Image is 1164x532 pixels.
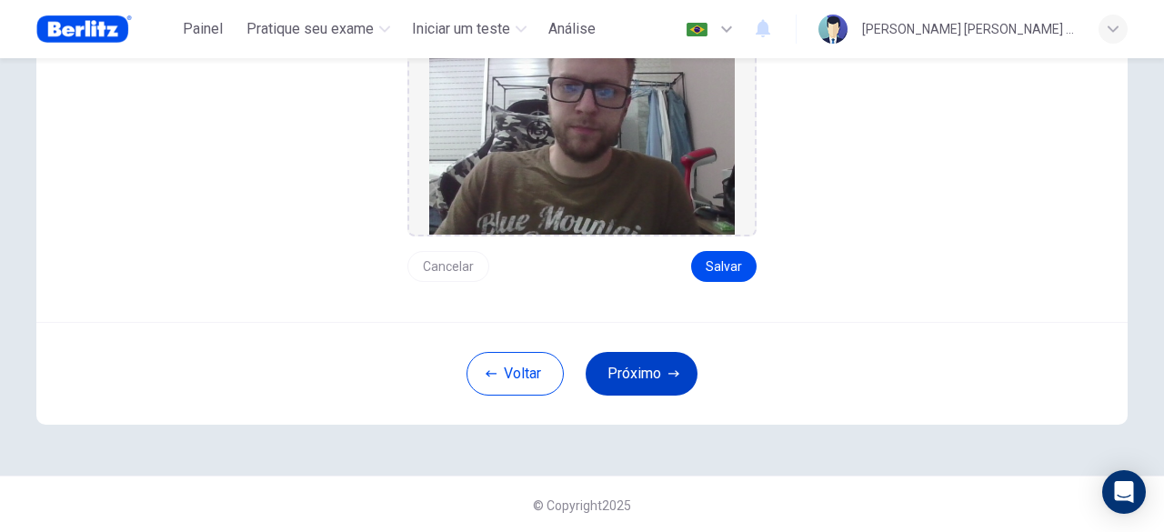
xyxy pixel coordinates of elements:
[541,13,603,45] div: Você precisa de uma licença para acessar este conteúdo
[548,18,596,40] span: Análise
[36,11,132,47] img: Berlitz Brasil logo
[533,498,631,513] span: © Copyright 2025
[862,18,1077,40] div: [PERSON_NAME] [PERSON_NAME] [PERSON_NAME]
[183,18,223,40] span: Painel
[239,13,397,45] button: Pratique seu exame
[818,15,848,44] img: Profile picture
[407,251,489,282] button: Cancelar
[1102,470,1146,514] div: Open Intercom Messenger
[541,13,603,45] button: Análise
[467,352,564,396] button: Voltar
[586,352,697,396] button: Próximo
[36,11,174,47] a: Berlitz Brasil logo
[691,251,757,282] button: Salvar
[412,18,510,40] span: Iniciar um teste
[405,13,534,45] button: Iniciar um teste
[686,23,708,36] img: pt
[246,18,374,40] span: Pratique seu exame
[174,13,232,45] button: Painel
